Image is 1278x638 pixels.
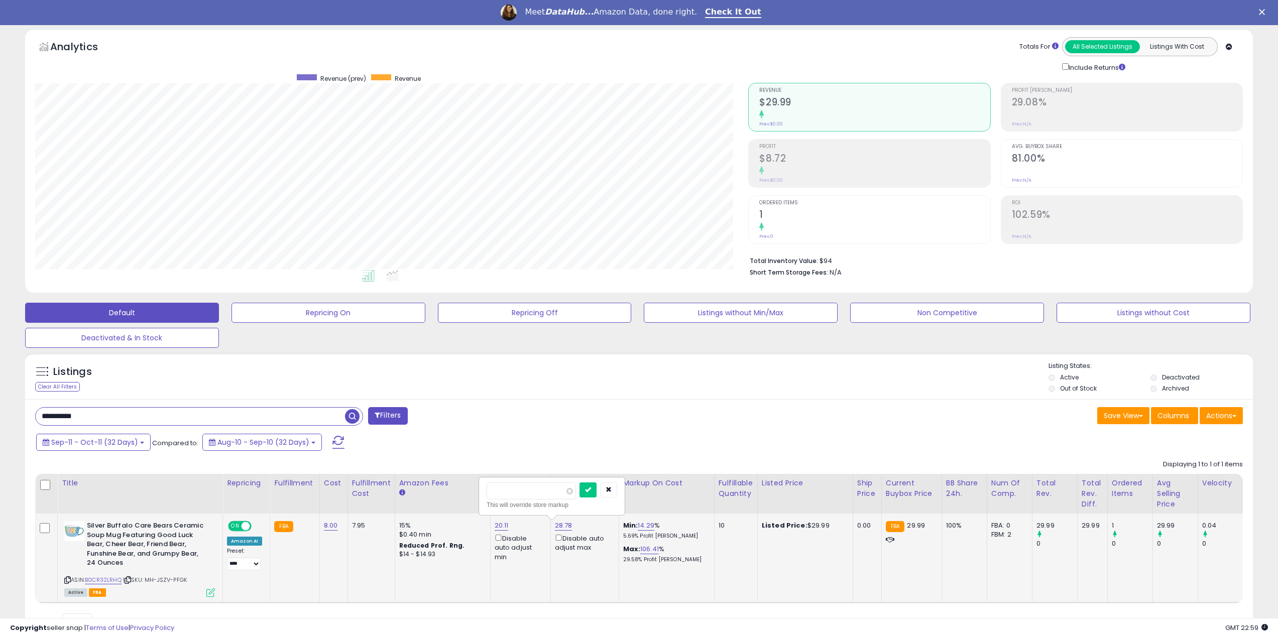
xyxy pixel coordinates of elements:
div: Fulfillment [274,478,315,488]
div: 7.95 [352,521,387,530]
small: Prev: 0 [759,233,773,239]
button: Listings With Cost [1139,40,1214,53]
div: Clear All Filters [35,382,80,392]
b: Max: [623,544,641,554]
div: Meet Amazon Data, done right. [525,7,697,17]
span: All listings currently available for purchase on Amazon [64,588,87,597]
div: This will override store markup [487,500,617,510]
h2: $29.99 [759,96,990,110]
a: 106.41 [640,544,659,554]
h2: 81.00% [1012,153,1242,166]
div: Preset: [227,548,262,570]
small: Prev: N/A [1012,177,1031,183]
b: Silver Buffalo Care Bears Ceramic Soup Mug Featuring Good Luck Bear, Cheer Bear, Friend Bear, Fun... [87,521,209,570]
div: 0.04 [1202,521,1243,530]
a: 8.00 [324,521,338,531]
div: 10 [719,521,750,530]
h5: Analytics [50,40,118,56]
div: % [623,521,707,540]
th: The percentage added to the cost of goods (COGS) that forms the calculator for Min & Max prices. [619,474,714,514]
div: Amazon Fees [399,478,486,488]
div: Num of Comp. [991,478,1028,499]
div: Ordered Items [1112,478,1148,499]
span: Revenue [759,88,990,93]
a: 20.11 [495,521,509,531]
span: Show: entries [43,616,115,626]
div: 100% [946,521,979,530]
div: Close [1259,9,1269,15]
a: Check It Out [705,7,761,18]
span: Revenue (prev) [320,74,366,83]
h2: 1 [759,209,990,222]
div: $14 - $14.93 [399,550,483,559]
button: Filters [368,407,407,425]
small: FBA [886,521,904,532]
span: Ordered Items [759,200,990,206]
a: B0CR32LRHQ [85,576,122,584]
div: FBA: 0 [991,521,1024,530]
p: 29.58% Profit [PERSON_NAME] [623,556,707,563]
button: Columns [1151,407,1198,424]
div: Displaying 1 to 1 of 1 items [1163,460,1243,469]
span: Profit [PERSON_NAME] [1012,88,1242,93]
span: | SKU: MH-JSZV-PFGK [123,576,187,584]
p: Listing States: [1049,361,1253,371]
button: Sep-11 - Oct-11 (32 Days) [36,434,151,451]
span: OFF [250,522,266,531]
div: Cost [324,478,343,488]
small: Prev: N/A [1012,121,1031,127]
a: Privacy Policy [130,623,174,632]
div: Total Rev. Diff. [1082,478,1103,509]
div: 0.00 [857,521,874,530]
div: Totals For [1019,42,1059,52]
small: FBA [274,521,293,532]
button: All Selected Listings [1065,40,1140,53]
span: Profit [759,144,990,150]
div: Current Buybox Price [886,478,938,499]
span: N/A [830,268,842,277]
div: Repricing [227,478,266,488]
div: Total Rev. [1036,478,1073,499]
div: 0 [1036,539,1077,548]
a: 14.29 [638,521,654,531]
button: Non Competitive [850,303,1044,323]
button: Aug-10 - Sep-10 (32 Days) [202,434,322,451]
a: 28.78 [555,521,572,531]
h2: 102.59% [1012,209,1242,222]
button: Repricing On [231,303,425,323]
a: Terms of Use [86,623,129,632]
div: Ship Price [857,478,877,499]
span: Avg. Buybox Share [1012,144,1242,150]
span: Aug-10 - Sep-10 (32 Days) [217,437,309,447]
label: Deactivated [1162,373,1200,381]
strong: Copyright [10,623,47,632]
div: Amazon AI [227,537,262,546]
b: Reduced Prof. Rng. [399,541,465,550]
span: Compared to: [152,438,198,448]
b: Listed Price: [762,521,807,530]
div: Title [62,478,218,488]
div: Avg Selling Price [1157,478,1194,509]
h2: $8.72 [759,153,990,166]
span: FBA [89,588,106,597]
small: Amazon Fees. [399,488,405,497]
small: Prev: N/A [1012,233,1031,239]
span: ROI [1012,200,1242,206]
div: BB Share 24h. [946,478,983,499]
div: 0 [1112,539,1152,548]
div: Disable auto adjust min [495,533,543,562]
small: Prev: $0.00 [759,177,783,183]
div: seller snap | | [10,623,174,633]
span: 2025-10-11 22:59 GMT [1225,623,1268,632]
p: 5.69% Profit [PERSON_NAME] [623,533,707,540]
span: Sep-11 - Oct-11 (32 Days) [51,437,138,447]
button: Actions [1200,407,1243,424]
div: 0 [1157,539,1198,548]
div: $29.99 [762,521,845,530]
div: 15% [399,521,483,530]
div: 0 [1202,539,1243,548]
b: Total Inventory Value: [750,257,818,265]
div: Markup on Cost [623,478,710,488]
div: Fulfillment Cost [352,478,391,499]
div: 1 [1112,521,1152,530]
